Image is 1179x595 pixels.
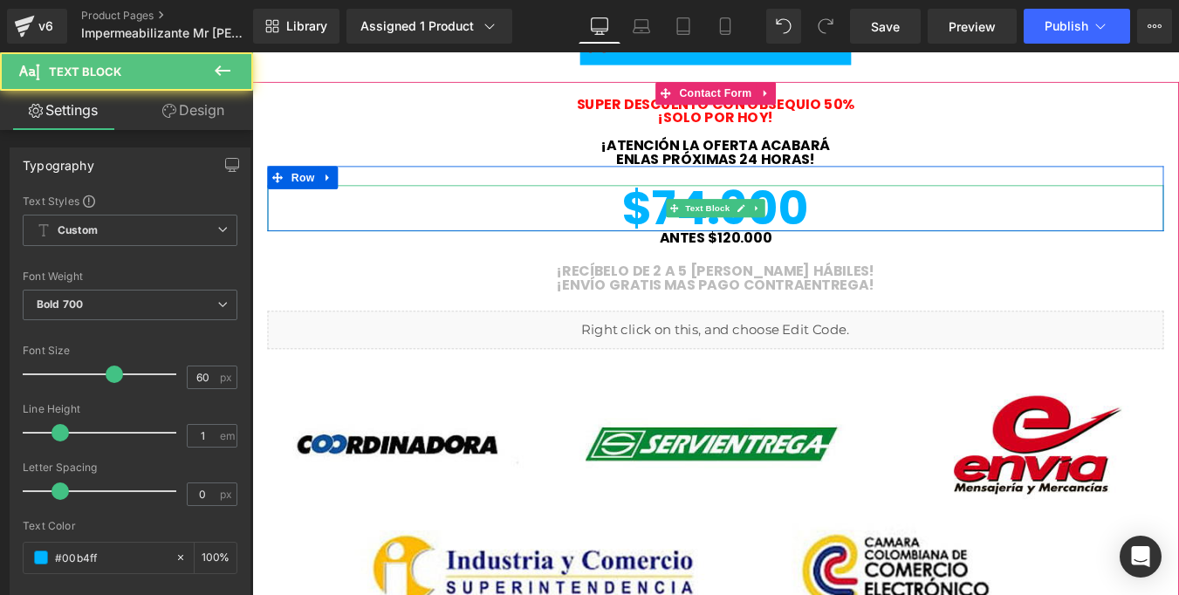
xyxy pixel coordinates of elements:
p: ¡ATENCIÓN La oferta acabará [17,99,1038,114]
span: $74.900 [422,141,634,215]
span: px [220,372,235,383]
a: Expand / Collapse [75,130,98,156]
a: Laptop [620,9,662,44]
span: Las próximas 24 horas! [435,111,641,133]
p: eN [17,114,1038,130]
button: Undo [766,9,801,44]
a: Mobile [704,9,746,44]
span: Row [40,130,75,156]
div: Typography [23,148,94,173]
span: Contact Form [483,34,574,60]
span: ¡SOLO POR HOY! [463,64,594,85]
div: Font Size [23,345,237,357]
span: Publish [1045,19,1088,33]
button: Redo [808,9,843,44]
a: Preview [928,9,1017,44]
span: Text Block [49,65,121,79]
input: Color [55,548,167,567]
a: Desktop [579,9,620,44]
span: Save [871,17,900,36]
div: Text Styles [23,194,237,208]
span: SUPER DESCUENTO Con OBSEQUIO 50% [370,48,687,70]
a: Expand / Collapse [566,168,585,188]
div: v6 [35,15,57,38]
strong: ¡RECÍBELO DE 2 A 5 [PERSON_NAME] HÁBILES! [347,238,709,260]
span: Library [286,18,327,34]
div: Open Intercom Messenger [1120,536,1162,578]
a: v6 [7,9,67,44]
button: More [1137,9,1172,44]
a: Expand / Collapse [573,34,596,60]
span: Text Block [490,168,547,188]
a: Design [130,91,257,130]
a: New Library [253,9,339,44]
span: ANTES $120.000 [464,201,592,222]
div: % [195,543,236,573]
span: Preview [949,17,996,36]
span: em [220,430,235,441]
div: Assigned 1 Product [360,17,498,35]
span: px [220,489,235,500]
div: Letter Spacing [23,462,237,474]
div: Text Color [23,520,237,532]
a: Tablet [662,9,704,44]
b: Custom [58,223,98,238]
b: Bold 700 [37,297,83,311]
div: Font Weight [23,270,237,283]
div: Line Height [23,403,237,415]
button: Publish [1024,9,1130,44]
strong: ¡ENVÍO GRATIS MAS PAGO CONTRAENTREGA!​ [347,254,709,276]
span: Impermeabilizante Mr [PERSON_NAME] [81,26,249,40]
a: Product Pages [81,9,282,23]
